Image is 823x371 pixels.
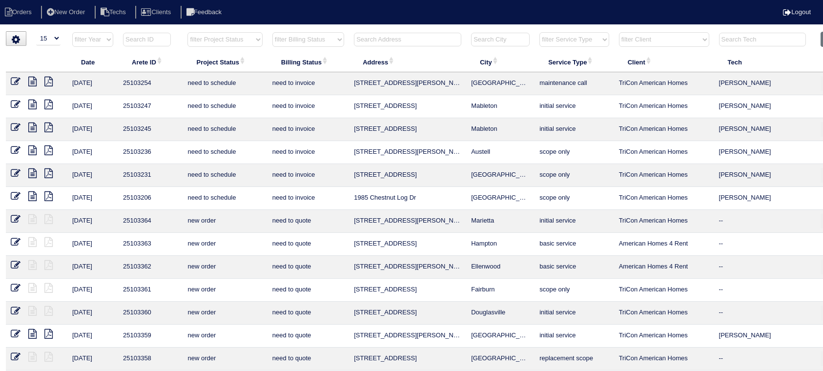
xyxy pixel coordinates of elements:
td: need to quote [267,210,349,233]
td: need to invoice [267,118,349,141]
td: [DATE] [67,95,118,118]
td: [STREET_ADDRESS][PERSON_NAME] [349,325,466,348]
td: new order [183,279,267,302]
td: -- [714,279,816,302]
th: Address: activate to sort column ascending [349,52,466,72]
td: TriCon American Homes [614,302,714,325]
th: Date [67,52,118,72]
td: 25103358 [118,348,183,371]
td: 25103360 [118,302,183,325]
th: Client: activate to sort column ascending [614,52,714,72]
td: [PERSON_NAME] [714,164,816,187]
td: initial service [535,302,614,325]
li: Clients [135,6,179,19]
td: [GEOGRAPHIC_DATA] [466,348,535,371]
td: new order [183,233,267,256]
a: Clients [135,8,179,16]
td: Hampton [466,233,535,256]
td: TriCon American Homes [614,72,714,95]
td: 25103245 [118,118,183,141]
td: [DATE] [67,210,118,233]
td: 25103364 [118,210,183,233]
td: scope only [535,141,614,164]
td: [GEOGRAPHIC_DATA] [466,72,535,95]
td: [STREET_ADDRESS] [349,348,466,371]
td: basic service [535,233,614,256]
td: [DATE] [67,72,118,95]
td: new order [183,302,267,325]
td: Fairburn [466,279,535,302]
li: New Order [41,6,93,19]
td: [DATE] [67,187,118,210]
input: Search City [471,33,530,46]
td: need to quote [267,233,349,256]
td: [DATE] [67,164,118,187]
th: Arete ID: activate to sort column ascending [118,52,183,72]
td: [PERSON_NAME] [714,72,816,95]
td: [STREET_ADDRESS] [349,279,466,302]
td: [DATE] [67,279,118,302]
td: [STREET_ADDRESS] [349,118,466,141]
td: [DATE] [67,233,118,256]
td: new order [183,348,267,371]
input: Search Address [354,33,461,46]
td: [DATE] [67,302,118,325]
td: [PERSON_NAME] [714,95,816,118]
td: [STREET_ADDRESS] [349,233,466,256]
td: [STREET_ADDRESS][PERSON_NAME] [349,210,466,233]
td: -- [714,233,816,256]
td: -- [714,348,816,371]
td: initial service [535,118,614,141]
td: [PERSON_NAME] [714,325,816,348]
td: initial service [535,95,614,118]
td: TriCon American Homes [614,164,714,187]
td: need to quote [267,256,349,279]
li: Techs [95,6,134,19]
td: Marietta [466,210,535,233]
td: need to invoice [267,141,349,164]
td: TriCon American Homes [614,187,714,210]
td: initial service [535,325,614,348]
li: Feedback [181,6,229,19]
td: [STREET_ADDRESS][PERSON_NAME] [349,72,466,95]
td: need to invoice [267,187,349,210]
td: [PERSON_NAME] [714,187,816,210]
td: TriCon American Homes [614,210,714,233]
td: [DATE] [67,118,118,141]
td: replacement scope [535,348,614,371]
td: 25103362 [118,256,183,279]
a: Logout [783,8,811,16]
td: need to schedule [183,141,267,164]
td: need to schedule [183,118,267,141]
td: [GEOGRAPHIC_DATA] [466,325,535,348]
td: Mableton [466,118,535,141]
td: new order [183,325,267,348]
td: [GEOGRAPHIC_DATA] [466,164,535,187]
td: need to invoice [267,95,349,118]
td: [STREET_ADDRESS] [349,95,466,118]
td: [DATE] [67,325,118,348]
td: 25103247 [118,95,183,118]
th: Tech [714,52,816,72]
td: 25103236 [118,141,183,164]
td: basic service [535,256,614,279]
td: [STREET_ADDRESS] [349,302,466,325]
th: City: activate to sort column ascending [466,52,535,72]
td: 1985 Chestnut Log Dr [349,187,466,210]
td: [DATE] [67,348,118,371]
td: -- [714,256,816,279]
td: [PERSON_NAME] [714,141,816,164]
td: Douglasville [466,302,535,325]
td: new order [183,256,267,279]
td: [STREET_ADDRESS] [349,164,466,187]
td: need to quote [267,302,349,325]
a: Techs [95,8,134,16]
td: TriCon American Homes [614,95,714,118]
td: maintenance call [535,72,614,95]
td: 25103359 [118,325,183,348]
td: [DATE] [67,256,118,279]
td: Mableton [466,95,535,118]
td: need to schedule [183,187,267,210]
td: new order [183,210,267,233]
td: [STREET_ADDRESS][PERSON_NAME] [349,141,466,164]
